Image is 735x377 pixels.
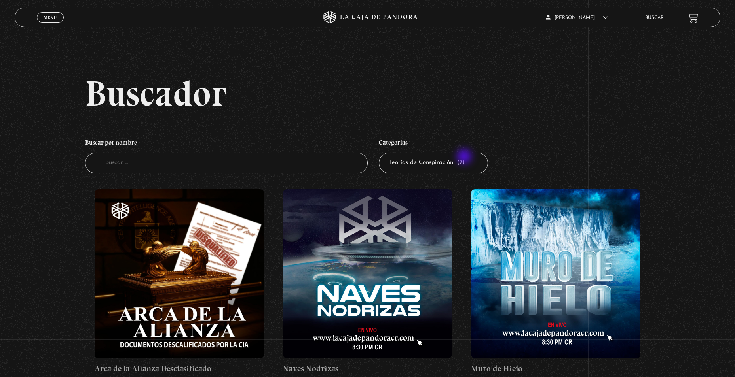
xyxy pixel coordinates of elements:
[95,189,264,375] a: Arca de la Alianza Desclasificado
[688,12,698,23] a: View your shopping cart
[283,189,452,375] a: Naves Nodrizas
[41,22,60,27] span: Cerrar
[546,15,608,20] span: [PERSON_NAME]
[44,15,57,20] span: Menu
[379,135,488,153] h4: Categorías
[95,362,264,375] h4: Arca de la Alianza Desclasificado
[471,189,640,375] a: Muro de Hielo
[283,362,452,375] h4: Naves Nodrizas
[471,362,640,375] h4: Muro de Hielo
[85,75,720,111] h2: Buscador
[645,15,664,20] a: Buscar
[85,135,367,153] h4: Buscar por nombre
